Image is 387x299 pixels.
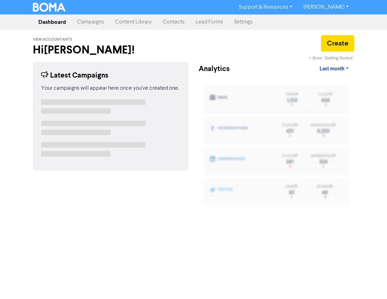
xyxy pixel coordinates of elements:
span: Last month [320,66,344,72]
div: + Show ' Getting Started ' [309,55,354,61]
a: [PERSON_NAME] [298,2,354,13]
div: Latest Campaigns [41,70,108,81]
a: Last month [314,62,354,76]
a: Campaigns [72,15,110,29]
a: Lead Forms [190,15,228,29]
span: VBW Accountants [33,37,72,42]
a: Content Library [110,15,157,29]
div: Analytics [199,64,216,74]
a: Support & Resources [233,2,298,13]
h2: Hi [PERSON_NAME] ! [33,43,188,57]
a: Contacts [157,15,190,29]
div: Your campaigns will appear here once you've created one. [41,84,180,92]
button: Create [321,35,354,52]
a: Dashboard [33,15,72,29]
a: Settings [228,15,258,29]
img: BOMA Logo [33,3,65,12]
